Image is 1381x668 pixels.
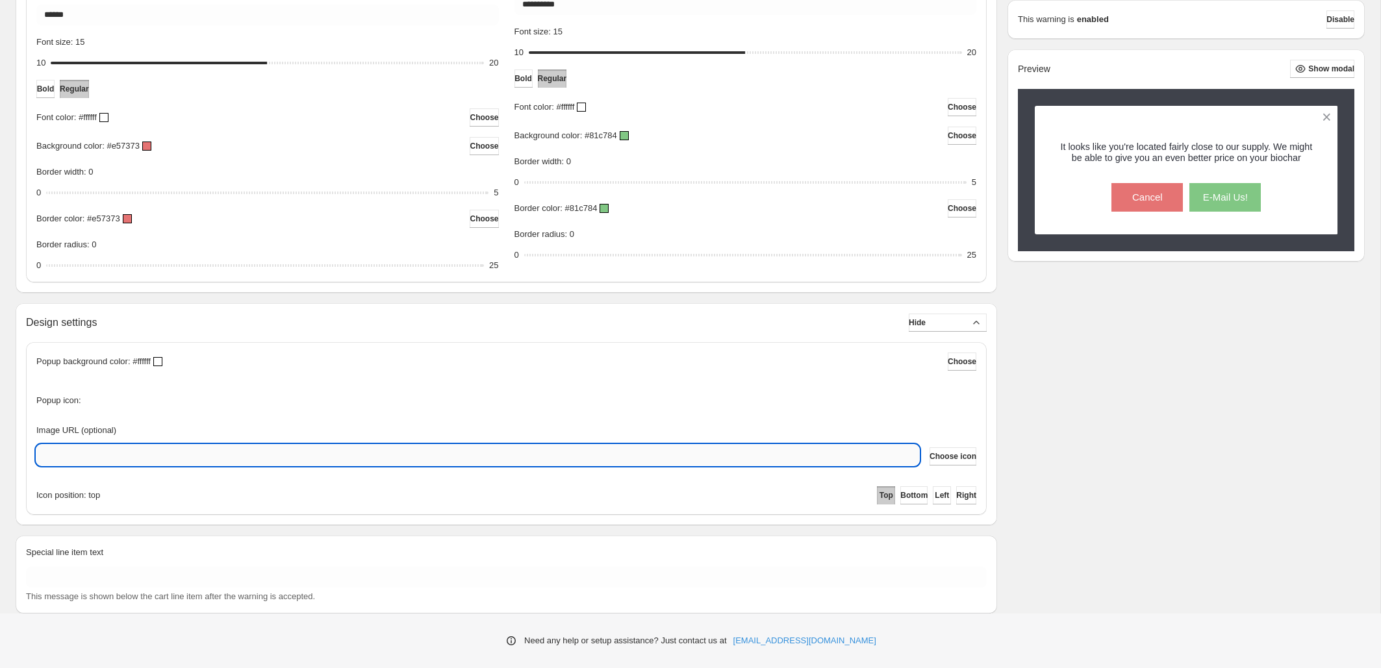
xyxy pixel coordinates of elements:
button: Choose [948,353,976,371]
span: Choose [948,130,976,141]
p: This warning is [1018,13,1074,26]
button: Disable [1326,10,1354,29]
button: Bold [514,69,533,88]
span: 0 [514,250,519,260]
span: Border radius: 0 [514,229,575,239]
span: Choose [470,112,498,123]
button: Right [956,486,976,504]
span: 0 [36,188,41,197]
span: Choose [948,102,976,112]
h3: It looks like you're located fairly close to our supply. We might be able to give you an even bet... [1058,142,1315,164]
span: Top [880,490,893,501]
button: Show modal [1290,60,1354,78]
span: Font size: 15 [514,27,563,36]
span: Show modal [1308,64,1354,74]
span: Font size: 15 [36,37,84,47]
p: Background color: #e57373 [36,140,140,153]
button: E-Mail Us! [1189,183,1261,212]
span: Right [956,490,976,501]
button: Choose [948,127,976,145]
button: Choose [948,199,976,217]
span: Left [935,490,949,501]
span: Image URL (optional) [36,425,116,435]
span: Choose [470,214,498,224]
div: 20 [489,56,498,69]
span: Icon position: top [36,489,100,502]
button: Top [877,486,895,504]
p: Background color: #81c784 [514,129,617,142]
span: Bold [37,84,55,94]
div: 25 [489,259,498,272]
span: Disable [1326,14,1354,25]
p: Font color: #ffffff [514,101,575,114]
span: Popup icon: [36,394,81,407]
button: Hide [909,314,987,332]
button: Regular [538,69,567,88]
span: Border width: 0 [514,156,571,166]
p: Popup background color: #ffffff [36,355,151,368]
span: Bold [514,73,532,84]
a: [EMAIL_ADDRESS][DOMAIN_NAME] [733,634,876,647]
button: Choose [948,98,976,116]
div: 5 [494,186,498,199]
span: 10 [514,47,524,57]
div: 20 [967,46,976,59]
span: 0 [36,260,41,270]
span: Special line item text [26,547,103,557]
button: Choose [470,137,498,155]
span: Choose [470,141,498,151]
button: Choose [470,210,498,228]
button: Bottom [900,486,928,504]
div: 5 [972,176,976,189]
p: Border color: #81c784 [514,202,598,215]
button: Left [933,486,951,504]
span: 0 [514,177,519,187]
span: Regular [538,73,567,84]
span: Bottom [900,490,928,501]
span: Border width: 0 [36,167,93,177]
button: Choose [470,108,498,127]
span: This message is shown below the cart line item after the warning is accepted. [26,591,315,601]
button: Regular [60,80,89,98]
button: Choose icon [930,447,976,465]
span: Choose [948,356,976,367]
span: Regular [60,84,89,94]
p: Border color: #e57373 [36,212,120,225]
button: Bold [36,80,55,98]
span: Hide [909,317,926,328]
body: Rich Text Area. Press ALT-0 for help. [5,12,954,26]
span: 10 [36,58,45,68]
span: Choose icon [930,451,976,462]
strong: enabled [1077,13,1109,26]
h2: Preview [1018,64,1050,75]
p: Font color: #ffffff [36,111,97,124]
div: 25 [967,249,976,262]
span: Choose [948,203,976,214]
span: Border radius: 0 [36,240,97,249]
button: Cancel [1111,183,1183,212]
h2: Design settings [26,316,97,328]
